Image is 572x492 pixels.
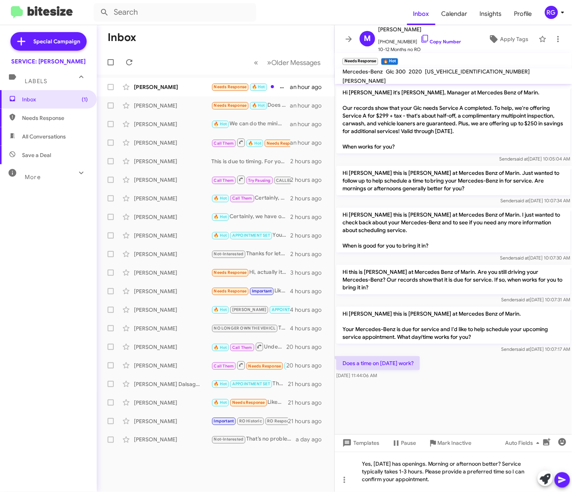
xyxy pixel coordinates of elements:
[214,364,234,369] span: Call Them
[214,214,227,219] span: 🔥 Hot
[214,307,227,312] span: 🔥 Hot
[288,380,328,388] div: 21 hours ago
[438,436,472,450] span: Mark Inactive
[288,399,328,407] div: 21 hours ago
[250,55,325,70] nav: Page navigation example
[505,436,543,450] span: Auto Fields
[378,46,461,53] span: 10-12 Months no RO
[134,102,211,109] div: [PERSON_NAME]
[134,83,211,91] div: [PERSON_NAME]
[134,362,211,369] div: [PERSON_NAME]
[232,381,270,386] span: APPOINTMENT SET
[214,233,227,238] span: 🔥 Hot
[336,166,570,195] p: Hi [PERSON_NAME] this is [PERSON_NAME] at Mercedes Benz of Marin. Just wanted to follow up to hel...
[286,362,328,369] div: 20 hours ago
[499,436,549,450] button: Auto Fields
[291,250,328,258] div: 2 hours ago
[516,198,529,203] span: said at
[108,31,136,44] h1: Inbox
[508,3,538,25] a: Profile
[286,343,328,351] div: 20 hours ago
[211,212,291,221] div: Certainly, we have openings after the 27th. Which day and time range works for you? Appointments ...
[515,156,528,162] span: said at
[211,194,291,203] div: Certainly, this upcoming maintenance covers the brake [MEDICAL_DATA], dust filer replacement, com...
[290,120,328,128] div: an hour ago
[211,138,290,147] div: Inbound Call
[22,133,66,140] span: All Conversations
[214,270,247,275] span: Needs Response
[291,157,328,165] div: 2 hours ago
[22,114,88,122] span: Needs Response
[290,325,328,332] div: 4 hours ago
[211,324,290,333] div: Thanks, we've updated our records to reflect the lease return in [DATE] and removed the vehicle f...
[134,380,211,388] div: [PERSON_NAME] Dalsager
[500,32,528,46] span: Apply Tags
[214,400,227,405] span: 🔥 Hot
[502,346,570,352] span: Sender [DATE] 10:07:17 AM
[134,120,211,128] div: [PERSON_NAME]
[211,379,288,388] div: Thank you
[134,213,211,221] div: [PERSON_NAME]
[211,342,286,352] div: Understood, I’ve canceled your [DATE] appointment and loaner reservation. I’ll note the service d...
[211,435,296,444] div: That’s no problem at all; you can disregard the reminder for now. When the service indicator come...
[407,3,435,25] a: Inbox
[336,372,377,378] span: [DATE] 11:44:06 AM
[515,255,529,261] span: said at
[267,58,271,67] span: »
[385,436,422,450] button: Pause
[343,68,383,75] span: Mercedes-Benz
[538,6,563,19] button: RG
[248,364,281,369] span: Needs Response
[94,3,256,22] input: Search
[290,83,328,91] div: an hour ago
[545,6,558,19] div: RG
[271,58,320,67] span: Older Messages
[290,287,328,295] div: 4 hours ago
[422,436,478,450] button: Mark Inactive
[288,417,328,425] div: 21 hours ago
[22,96,88,103] span: Inbox
[134,417,211,425] div: [PERSON_NAME]
[343,58,378,65] small: Needs Response
[134,343,211,351] div: [PERSON_NAME]
[290,139,328,147] div: an hour ago
[134,176,211,184] div: [PERSON_NAME]
[248,141,262,146] span: 🔥 Hot
[214,437,244,442] span: Not-Interested
[211,231,291,240] div: Your [DATE] morning appointment is confirmed. We'll note your husband will pick you up and will p...
[500,156,570,162] span: Sender [DATE] 10:05:04 AM
[267,141,300,146] span: Needs Response
[481,32,535,46] button: Apply Tags
[262,55,325,70] button: Next
[25,78,47,85] span: Labels
[214,121,227,126] span: 🔥 Hot
[211,157,291,165] div: This is due to timing. For your vehicle it requires spark plugs every five years.
[272,307,310,312] span: APPOINTMENT SET
[34,38,80,45] span: Special Campaign
[291,195,328,202] div: 2 hours ago
[378,34,461,46] span: [PHONE_NUMBER]
[232,196,252,201] span: Call Them
[409,68,422,75] span: 2020
[134,157,211,165] div: [PERSON_NAME]
[134,399,211,407] div: [PERSON_NAME]
[134,139,211,147] div: [PERSON_NAME]
[252,289,272,294] span: Important
[134,195,211,202] div: [PERSON_NAME]
[336,208,570,253] p: Hi [PERSON_NAME] this is [PERSON_NAME] at Mercedes Benz of Marin. I just wanted to check back abo...
[214,84,247,89] span: Needs Response
[211,249,291,258] div: Thanks for letting us know!We offer pick-up and delivery service with loaner vehicles available i...
[336,356,420,370] p: Does a time on [DATE] work?
[211,360,286,370] div: Inbound Call
[501,198,570,203] span: Sender [DATE] 10:07:34 AM
[336,307,570,344] p: Hi [PERSON_NAME] this is [PERSON_NAME] at Mercedes Benz of Marin. Your Mercedes-Benz is due for s...
[335,452,572,492] div: Yes, [DATE] has openings. Morning or afternoon better? Service typically takes 1-3 hours. Please ...
[214,345,227,350] span: 🔥 Hot
[296,436,328,444] div: a day ago
[386,68,406,75] span: Glc 300
[25,174,41,181] span: More
[336,265,570,294] p: Hi this is [PERSON_NAME] at Mercedes Benz of Marin. Are you still driving your Mercedes-Benz? Our...
[134,250,211,258] div: [PERSON_NAME]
